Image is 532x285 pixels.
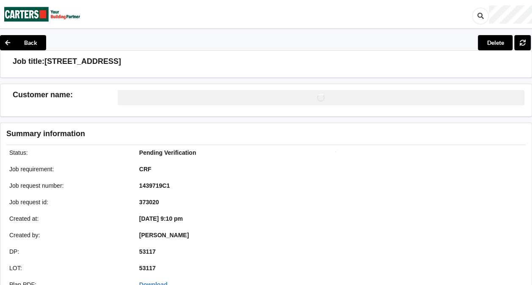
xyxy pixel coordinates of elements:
div: Job request id : [3,198,133,206]
h3: Job title: [13,57,44,66]
div: Job request number : [3,181,133,190]
div: Status : [3,148,133,157]
b: [DATE] 9:10 pm [139,215,183,222]
h3: Customer name : [13,90,118,100]
h3: Summary information [6,129,393,139]
b: 53117 [139,265,156,271]
b: [PERSON_NAME] [139,232,189,238]
div: DP : [3,247,133,256]
img: Job impression image thumbnail [335,151,462,161]
div: Created at : [3,214,133,223]
div: Job requirement : [3,165,133,173]
b: 53117 [139,248,156,255]
b: Pending Verification [139,149,196,156]
div: Created by : [3,231,133,239]
b: CRF [139,166,152,173]
div: LOT : [3,264,133,272]
div: User Profile [489,5,532,24]
b: 373020 [139,199,159,206]
h3: [STREET_ADDRESS] [44,57,121,66]
b: 1439719C1 [139,182,170,189]
button: Delete [478,35,513,50]
img: Carters [4,0,80,28]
